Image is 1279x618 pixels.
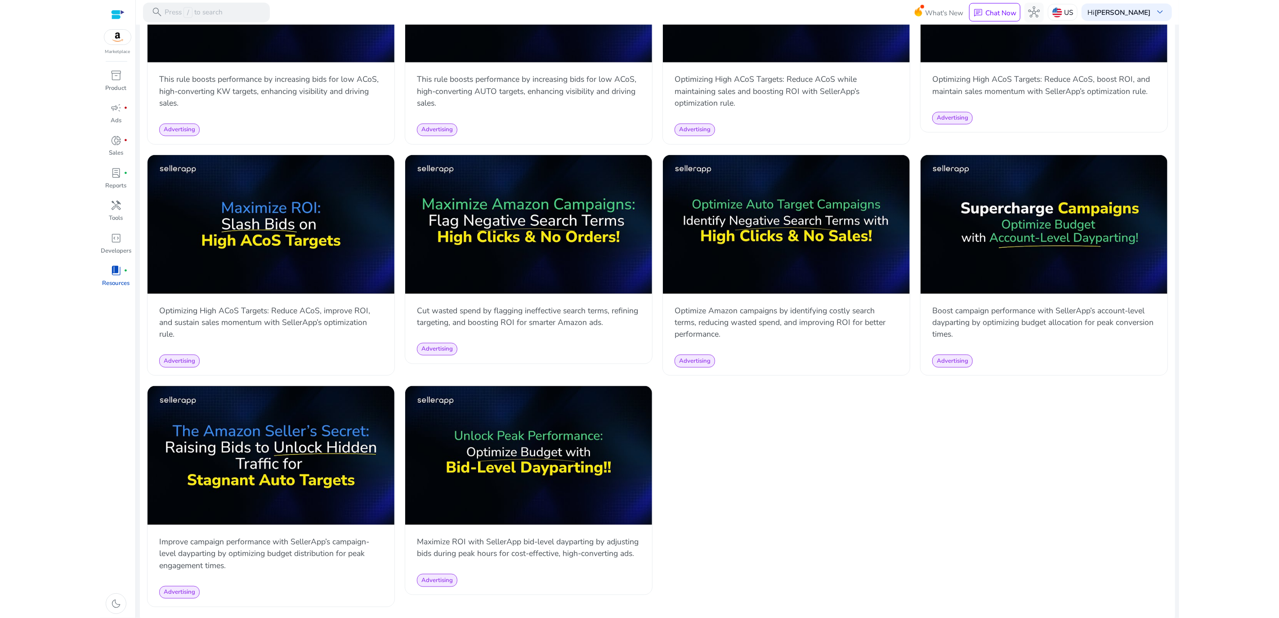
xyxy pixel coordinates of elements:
[110,232,122,244] span: code_blocks
[973,8,983,18] span: chat
[405,155,652,294] img: sddefault.jpg
[106,182,127,191] p: Reports
[148,155,394,294] img: sddefault.jpg
[1087,9,1150,16] p: Hi
[1028,6,1040,18] span: hub
[421,126,453,134] span: Advertising
[124,106,128,110] span: fiber_manual_record
[103,279,130,288] p: Resources
[679,126,711,134] span: Advertising
[100,100,132,133] a: campaignfiber_manual_recordAds
[110,70,122,81] span: inventory_2
[100,165,132,198] a: lab_profilefiber_manual_recordReports
[937,114,968,122] span: Advertising
[148,386,394,525] img: sddefault.jpg
[1154,6,1166,18] span: keyboard_arrow_down
[104,30,131,44] img: amazon.svg
[164,357,195,365] span: Advertising
[100,133,132,165] a: donut_smallfiber_manual_recordSales
[1095,8,1150,17] b: [PERSON_NAME]
[106,84,127,93] p: Product
[675,305,898,340] p: Optimize Amazon campaigns by identifying costly search terms, reducing wasted spend, and improvin...
[159,305,382,340] p: Optimizing High ACoS Targets: Reduce ACoS, improve ROI, and sustain sales momentum with SellerApp...
[100,67,132,100] a: inventory_2Product
[110,135,122,147] span: donut_small
[110,167,122,179] span: lab_profile
[110,200,122,211] span: handyman
[421,345,453,353] span: Advertising
[164,126,195,134] span: Advertising
[663,155,910,294] img: sddefault.jpg
[921,155,1167,294] img: sddefault.jpg
[110,102,122,114] span: campaign
[675,73,898,109] p: Optimizing High ACoS Targets: Reduce ACoS while maintaining sales and boosting ROI with SellerApp...
[110,598,122,609] span: dark_mode
[509,434,537,462] span: play_circle
[159,536,382,571] p: Improve campaign performance with SellerApp’s campaign-level dayparting by optimizing budget dist...
[932,73,1155,97] p: Optimizing High ACoS Targets: Reduce ACoS, boost ROI, and maintain sales momentum with SellerApp’...
[985,8,1016,18] p: Chat Now
[124,138,128,142] span: fiber_manual_record
[1024,202,1052,230] span: play_circle
[679,357,711,365] span: Advertising
[124,171,128,175] span: fiber_manual_record
[969,3,1020,22] button: chatChat Now
[1064,4,1073,20] p: US
[183,7,192,18] span: /
[251,202,279,230] span: play_circle
[925,5,963,21] span: What's New
[105,49,130,55] p: Marketplace
[417,73,640,109] p: This rule boosts performance by increasing bids for low ACoS, high-converting AUTO targets, enhan...
[767,202,795,230] span: play_circle
[124,269,128,273] span: fiber_manual_record
[1024,3,1044,22] button: hub
[100,230,132,262] a: code_blocksDevelopers
[417,536,640,560] p: Maximize ROI with SellerApp bid-level dayparting by adjusting bids during peak hours for cost-eff...
[421,577,453,585] span: Advertising
[100,198,132,230] a: handymanTools
[110,265,122,276] span: book_4
[164,588,195,596] span: Advertising
[111,116,121,125] p: Ads
[937,357,968,365] span: Advertising
[100,263,132,295] a: book_4fiber_manual_recordResources
[1052,8,1062,18] img: us.svg
[101,247,131,256] p: Developers
[151,6,163,18] span: search
[109,149,123,158] p: Sales
[509,202,537,230] span: play_circle
[405,386,652,525] img: sddefault.jpg
[165,7,223,18] p: Press to search
[417,305,640,329] p: Cut wasted spend by flagging ineffective search terms, refining targeting, and boosting ROI for s...
[109,214,123,223] p: Tools
[159,73,382,109] p: This rule boosts performance by increasing bids for low ACoS, high-converting KW targets, enhanci...
[251,434,279,462] span: play_circle
[932,305,1155,340] p: Boost campaign performance with SellerApp’s account-level dayparting by optimizing budget allocat...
